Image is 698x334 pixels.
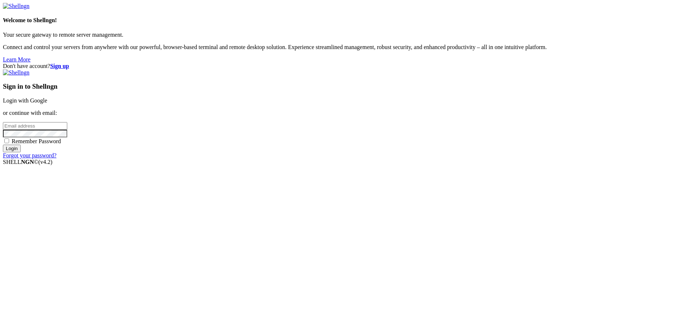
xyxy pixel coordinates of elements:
a: Sign up [50,63,69,69]
h4: Welcome to Shellngn! [3,17,695,24]
a: Login with Google [3,97,47,104]
a: Learn More [3,56,31,63]
h3: Sign in to Shellngn [3,83,695,90]
span: Remember Password [12,138,61,144]
img: Shellngn [3,3,29,9]
input: Email address [3,122,67,130]
p: or continue with email: [3,110,695,116]
img: Shellngn [3,69,29,76]
input: Login [3,145,21,152]
input: Remember Password [4,138,9,143]
p: Connect and control your servers from anywhere with our powerful, browser-based terminal and remo... [3,44,695,51]
a: Forgot your password? [3,152,56,158]
p: Your secure gateway to remote server management. [3,32,695,38]
span: 4.2.0 [39,159,53,165]
div: Don't have account? [3,63,695,69]
span: SHELL © [3,159,52,165]
b: NGN [21,159,34,165]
